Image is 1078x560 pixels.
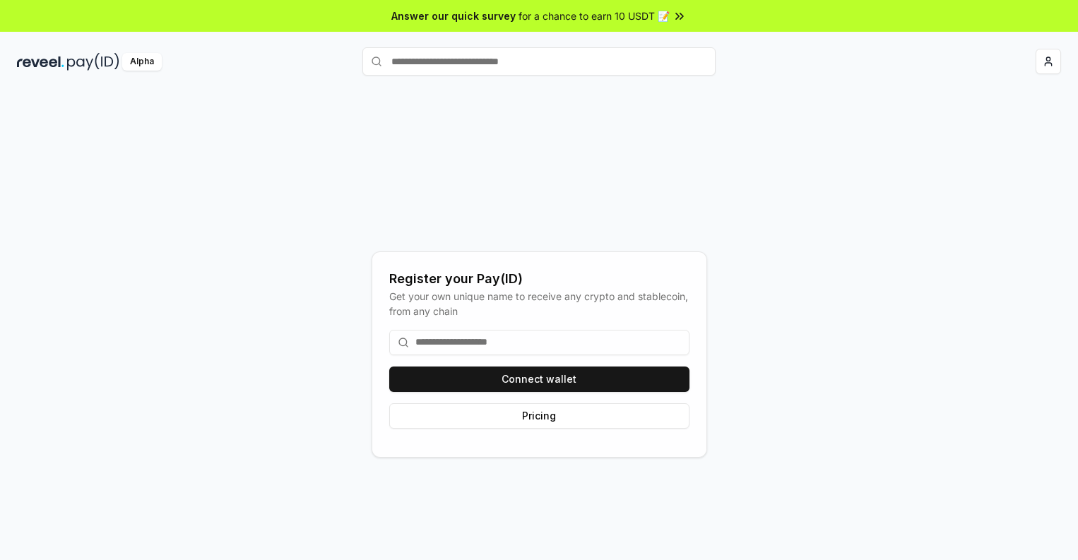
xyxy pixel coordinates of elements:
div: Get your own unique name to receive any crypto and stablecoin, from any chain [389,289,689,318]
span: for a chance to earn 10 USDT 📝 [519,8,670,23]
img: pay_id [67,53,119,71]
button: Pricing [389,403,689,429]
button: Connect wallet [389,367,689,392]
span: Answer our quick survey [391,8,516,23]
img: reveel_dark [17,53,64,71]
div: Register your Pay(ID) [389,269,689,289]
div: Alpha [122,53,162,71]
